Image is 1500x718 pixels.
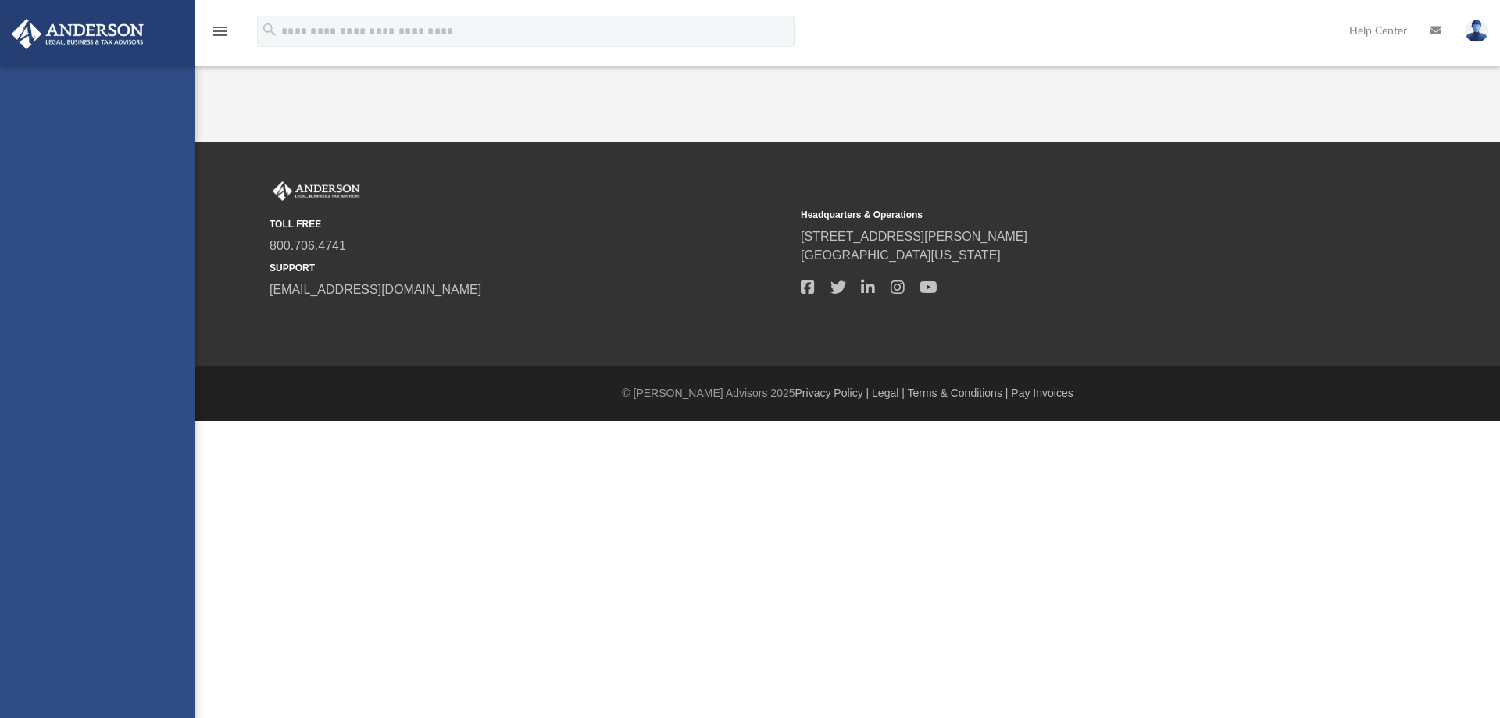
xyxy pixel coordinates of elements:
small: SUPPORT [270,261,790,275]
i: search [261,21,278,38]
small: Headquarters & Operations [801,208,1321,222]
a: Privacy Policy | [795,387,870,399]
a: [GEOGRAPHIC_DATA][US_STATE] [801,248,1001,262]
img: Anderson Advisors Platinum Portal [270,181,363,202]
i: menu [211,22,230,41]
a: Terms & Conditions | [908,387,1009,399]
img: User Pic [1465,20,1488,42]
a: 800.706.4741 [270,239,346,252]
img: Anderson Advisors Platinum Portal [7,19,148,49]
a: menu [211,30,230,41]
a: Legal | [872,387,905,399]
a: [STREET_ADDRESS][PERSON_NAME] [801,230,1027,243]
div: © [PERSON_NAME] Advisors 2025 [195,385,1500,402]
small: TOLL FREE [270,217,790,231]
a: Pay Invoices [1011,387,1073,399]
a: [EMAIL_ADDRESS][DOMAIN_NAME] [270,283,481,296]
